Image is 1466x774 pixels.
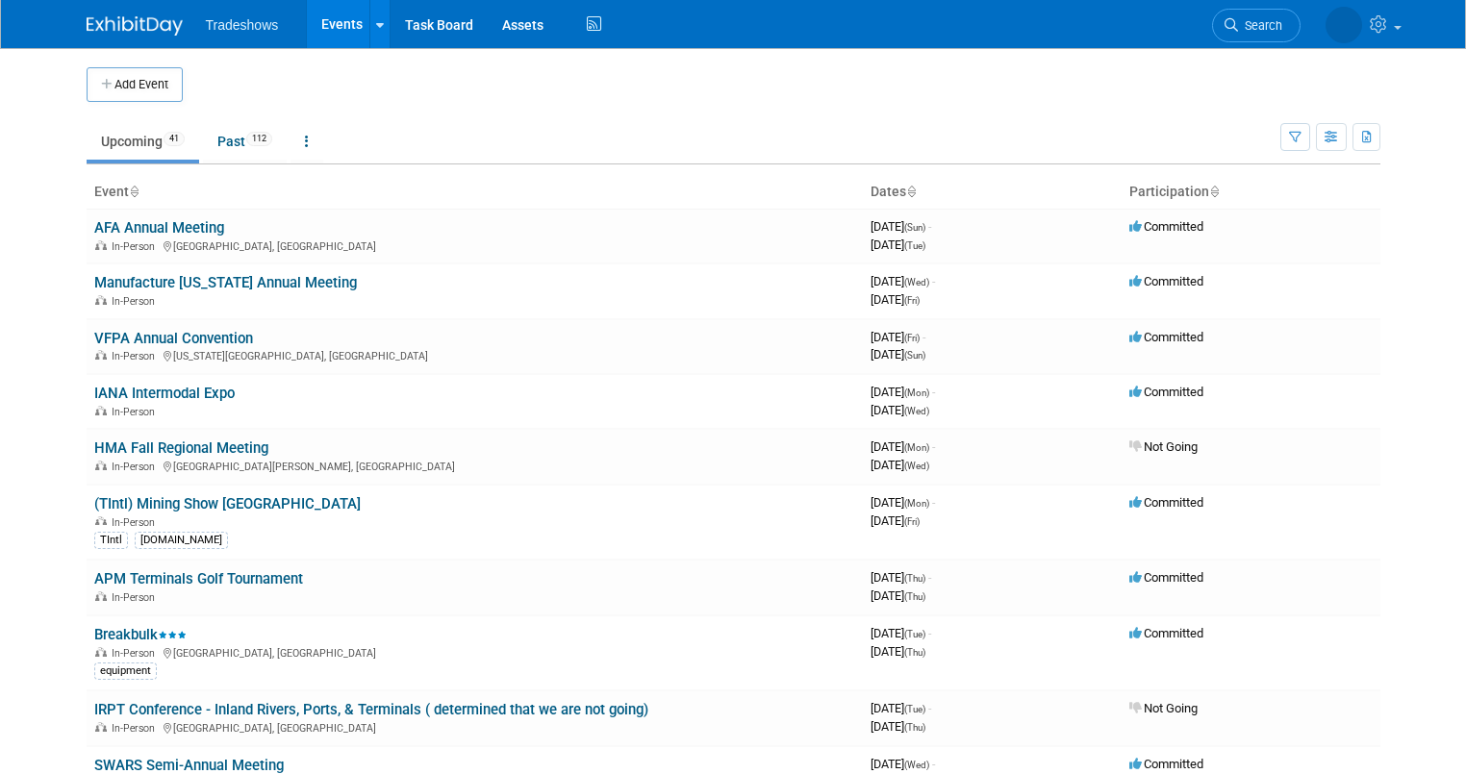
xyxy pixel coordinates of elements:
[1129,495,1203,510] span: Committed
[904,498,929,509] span: (Mon)
[94,719,855,735] div: [GEOGRAPHIC_DATA], [GEOGRAPHIC_DATA]
[1129,330,1203,344] span: Committed
[95,722,107,732] img: In-Person Event
[95,295,107,305] img: In-Person Event
[871,719,925,734] span: [DATE]
[1122,176,1380,209] th: Participation
[871,495,935,510] span: [DATE]
[94,237,855,253] div: [GEOGRAPHIC_DATA], [GEOGRAPHIC_DATA]
[904,591,925,602] span: (Thu)
[112,295,161,308] span: In-Person
[1238,18,1282,33] span: Search
[932,274,935,288] span: -
[94,347,855,362] div: [US_STATE][GEOGRAPHIC_DATA], [GEOGRAPHIC_DATA]
[906,184,916,199] a: Sort by Start Date
[1129,274,1203,288] span: Committed
[95,406,107,415] img: In-Person Event
[94,532,128,549] div: TIntl
[904,295,920,306] span: (Fri)
[932,439,935,454] span: -
[904,277,929,287] span: (Wed)
[94,701,648,718] a: IRPT Conference - Inland Rivers, Ports, & Terminals ( determined that we are not going)
[904,442,929,453] span: (Mon)
[932,757,935,771] span: -
[95,516,107,526] img: In-Person Event
[112,240,161,253] span: In-Person
[94,626,187,643] a: Breakbulk
[1326,7,1362,43] img: Kay Reynolds
[87,123,199,160] a: Upcoming41
[206,17,279,33] span: Tradeshows
[871,439,935,454] span: [DATE]
[164,132,185,146] span: 41
[904,240,925,251] span: (Tue)
[94,495,361,512] a: (TIntl) Mining Show [GEOGRAPHIC_DATA]
[203,123,287,160] a: Past112
[904,760,929,770] span: (Wed)
[863,176,1122,209] th: Dates
[87,176,863,209] th: Event
[904,350,925,361] span: (Sun)
[904,333,920,343] span: (Fri)
[928,219,931,234] span: -
[112,350,161,362] span: In-Person
[1129,385,1203,399] span: Committed
[95,240,107,250] img: In-Person Event
[904,387,929,398] span: (Mon)
[1129,570,1203,585] span: Committed
[932,495,935,510] span: -
[112,647,161,660] span: In-Person
[904,573,925,584] span: (Thu)
[932,385,935,399] span: -
[1212,9,1301,42] a: Search
[1209,184,1219,199] a: Sort by Participation Type
[1129,757,1203,771] span: Committed
[87,16,183,36] img: ExhibitDay
[871,513,920,528] span: [DATE]
[923,330,925,344] span: -
[94,385,235,402] a: IANA Intermodal Expo
[112,591,161,604] span: In-Person
[95,461,107,470] img: In-Person Event
[904,406,929,416] span: (Wed)
[112,461,161,473] span: In-Person
[904,461,929,471] span: (Wed)
[94,330,253,347] a: VFPA Annual Convention
[246,132,272,146] span: 112
[904,722,925,733] span: (Thu)
[904,222,925,233] span: (Sun)
[94,219,224,237] a: AFA Annual Meeting
[1129,701,1198,715] span: Not Going
[871,588,925,603] span: [DATE]
[94,644,855,660] div: [GEOGRAPHIC_DATA], [GEOGRAPHIC_DATA]
[95,647,107,657] img: In-Person Event
[871,219,931,234] span: [DATE]
[928,570,931,585] span: -
[1129,439,1198,454] span: Not Going
[871,626,931,640] span: [DATE]
[871,330,925,344] span: [DATE]
[94,439,268,457] a: HMA Fall Regional Meeting
[135,532,228,549] div: [DOMAIN_NAME]
[94,570,303,587] a: APM Terminals Golf Tournament
[904,629,925,639] span: (Tue)
[871,570,931,585] span: [DATE]
[95,350,107,360] img: In-Person Event
[928,701,931,715] span: -
[871,274,935,288] span: [DATE]
[871,757,935,771] span: [DATE]
[871,292,920,307] span: [DATE]
[94,757,284,774] a: SWARS Semi-Annual Meeting
[928,626,931,640] span: -
[871,458,929,472] span: [DATE]
[904,516,920,527] span: (Fri)
[94,274,357,291] a: Manufacture [US_STATE] Annual Meeting
[94,458,855,473] div: [GEOGRAPHIC_DATA][PERSON_NAME], [GEOGRAPHIC_DATA]
[94,662,157,680] div: equipment
[112,722,161,735] span: In-Person
[904,704,925,714] span: (Tue)
[95,591,107,601] img: In-Person Event
[112,406,161,418] span: In-Person
[1129,219,1203,234] span: Committed
[871,385,935,399] span: [DATE]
